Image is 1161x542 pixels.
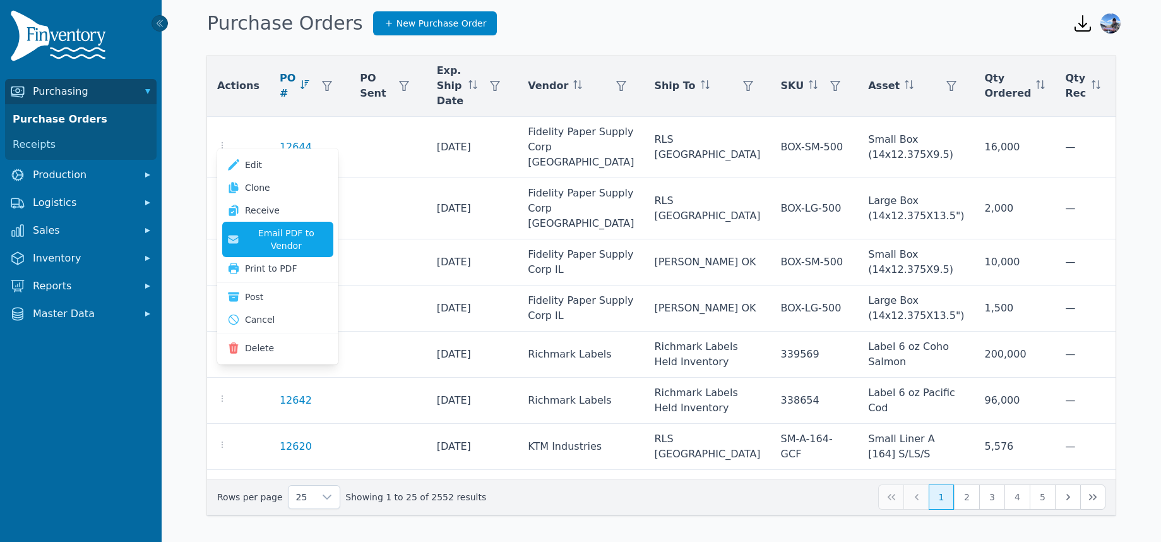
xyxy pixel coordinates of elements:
[5,274,157,299] button: Reports
[518,286,644,332] td: Fidelity Paper Supply Corp IL
[518,424,644,470] td: KTM Industries
[771,117,859,178] td: BOX-SM-500
[1055,286,1110,332] td: —
[771,332,859,378] td: 339569
[5,301,157,327] button: Master Data
[868,78,900,93] span: Asset
[222,286,333,308] button: Post
[280,393,312,408] a: 12642
[5,246,157,271] button: Inventory
[1055,424,1110,470] td: —
[858,178,974,239] td: Large Box (14x12.375X13.5")
[518,378,644,424] td: Richmark Labels
[222,308,333,331] button: Cancel
[858,332,974,378] td: Label 6 oz Coho Salmon
[518,117,644,178] td: Fidelity Paper Supply Corp [GEOGRAPHIC_DATA]
[984,71,1031,101] span: Qty Ordered
[974,424,1055,470] td: 5,576
[974,178,1055,239] td: 2,000
[771,378,859,424] td: 338654
[8,132,154,157] a: Receipts
[427,378,518,424] td: [DATE]
[1080,485,1105,510] button: Last Page
[974,332,1055,378] td: 200,000
[437,63,464,109] span: Exp. Ship Date
[222,176,333,199] a: Clone
[518,178,644,239] td: Fidelity Paper Supply Corp [GEOGRAPHIC_DATA]
[771,239,859,286] td: BOX-SM-500
[33,195,134,210] span: Logistics
[644,332,770,378] td: Richmark Labels Held Inventory
[222,154,333,176] a: Edit
[33,84,134,99] span: Purchasing
[858,470,974,516] td: Small Liner B [101] T/LS/B
[1100,13,1121,33] img: Garrett McMullen
[1004,485,1030,510] button: Page 4
[929,485,954,510] button: Page 1
[427,117,518,178] td: [DATE]
[1055,117,1110,178] td: —
[222,257,333,280] button: Print to PDF
[33,279,134,294] span: Reports
[289,486,315,509] span: Rows per page
[222,337,333,359] button: Delete
[518,332,644,378] td: Richmark Labels
[222,199,333,222] a: Receive
[33,167,134,183] span: Production
[644,470,770,516] td: RLS [GEOGRAPHIC_DATA]
[360,71,386,101] span: PO Sent
[858,239,974,286] td: Small Box (14x12.375X9.5)
[858,424,974,470] td: Small Liner A [164] S/LS/S
[974,378,1055,424] td: 96,000
[974,286,1055,332] td: 1,500
[1065,71,1087,101] span: Qty Rec
[1055,378,1110,424] td: —
[954,485,979,510] button: Page 2
[974,239,1055,286] td: 10,000
[979,485,1004,510] button: Page 3
[644,178,770,239] td: RLS [GEOGRAPHIC_DATA]
[644,424,770,470] td: RLS [GEOGRAPHIC_DATA]
[427,286,518,332] td: [DATE]
[280,439,312,454] a: 12620
[518,470,644,516] td: KTM Industries
[280,71,295,101] span: PO #
[373,11,497,35] a: New Purchase Order
[1030,485,1055,510] button: Page 5
[10,10,111,66] img: Finventory
[396,17,487,30] span: New Purchase Order
[644,378,770,424] td: Richmark Labels Held Inventory
[644,286,770,332] td: [PERSON_NAME] OK
[771,470,859,516] td: SM-B-101-GCF
[974,470,1055,516] td: 5,576
[5,218,157,243] button: Sales
[771,424,859,470] td: SM-A-164-GCF
[280,140,312,155] a: 12644
[427,239,518,286] td: [DATE]
[644,239,770,286] td: [PERSON_NAME] OK
[528,78,568,93] span: Vendor
[858,286,974,332] td: Large Box (14x12.375X13.5")
[427,178,518,239] td: [DATE]
[33,306,134,322] span: Master Data
[771,286,859,332] td: BOX-LG-500
[345,491,486,503] span: Showing 1 to 25 of 2552 results
[8,107,154,132] a: Purchase Orders
[427,470,518,516] td: [DATE]
[33,251,134,266] span: Inventory
[5,79,157,104] button: Purchasing
[1055,470,1110,516] td: —
[217,78,259,93] span: Actions
[974,117,1055,178] td: 16,000
[781,78,804,93] span: SKU
[1055,178,1110,239] td: —
[207,12,363,35] h1: Purchase Orders
[33,223,134,238] span: Sales
[654,78,695,93] span: Ship To
[858,378,974,424] td: Label 6 oz Pacific Cod
[1055,485,1080,510] button: Next Page
[644,117,770,178] td: RLS [GEOGRAPHIC_DATA]
[5,190,157,215] button: Logistics
[1055,332,1110,378] td: —
[222,222,333,257] button: Email PDF to Vendor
